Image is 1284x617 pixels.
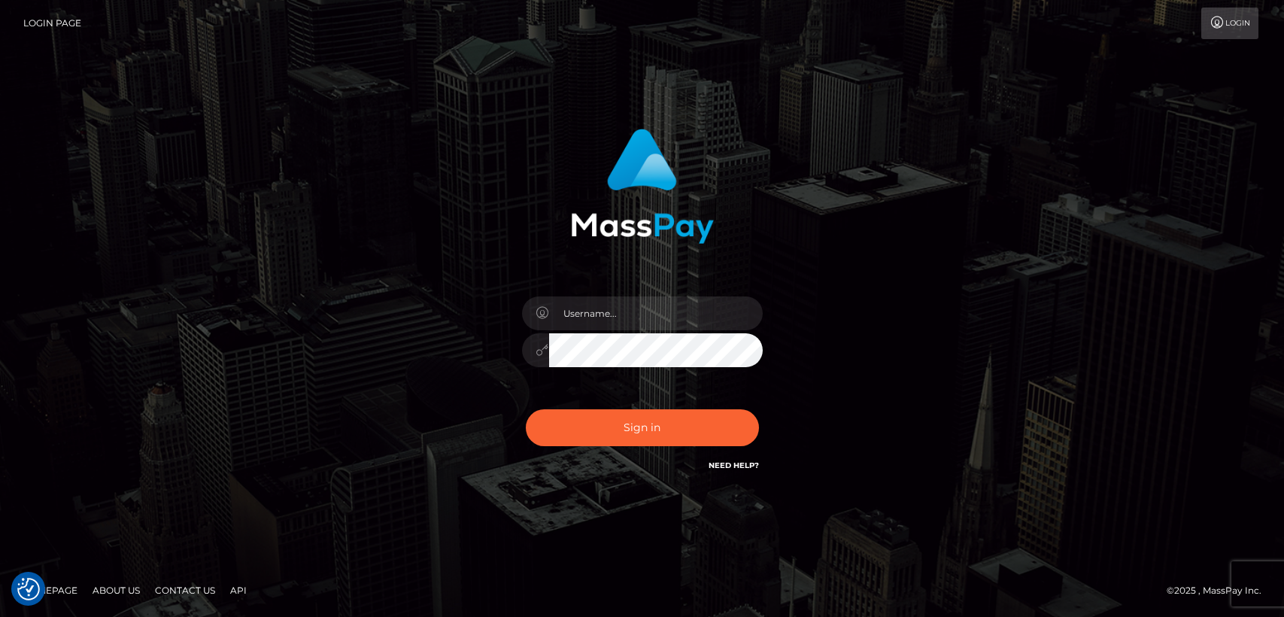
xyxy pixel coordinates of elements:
a: Login Page [23,8,81,39]
img: MassPay Login [571,129,714,244]
a: Contact Us [149,579,221,602]
button: Consent Preferences [17,578,40,600]
a: About Us [87,579,146,602]
img: Revisit consent button [17,578,40,600]
a: Homepage [17,579,83,602]
input: Username... [549,296,763,330]
a: Need Help? [709,460,759,470]
a: Login [1201,8,1258,39]
div: © 2025 , MassPay Inc. [1167,582,1273,599]
a: API [224,579,253,602]
button: Sign in [526,409,759,446]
